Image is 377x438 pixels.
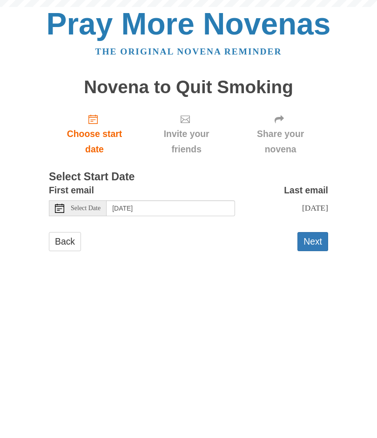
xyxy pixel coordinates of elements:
span: Share your novena [242,126,319,157]
div: Click "Next" to confirm your start date first. [233,106,328,162]
h3: Select Start Date [49,171,328,183]
span: Invite your friends [149,126,223,157]
h1: Novena to Quit Smoking [49,77,328,97]
a: Back [49,232,81,251]
a: Choose start date [49,106,140,162]
div: Click "Next" to confirm your start date first. [140,106,233,162]
button: Next [297,232,328,251]
label: Last email [284,183,328,198]
label: First email [49,183,94,198]
span: Choose start date [58,126,131,157]
span: [DATE] [302,203,328,212]
span: Select Date [71,205,101,212]
a: The original novena reminder [95,47,282,56]
a: Pray More Novenas [47,7,331,41]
